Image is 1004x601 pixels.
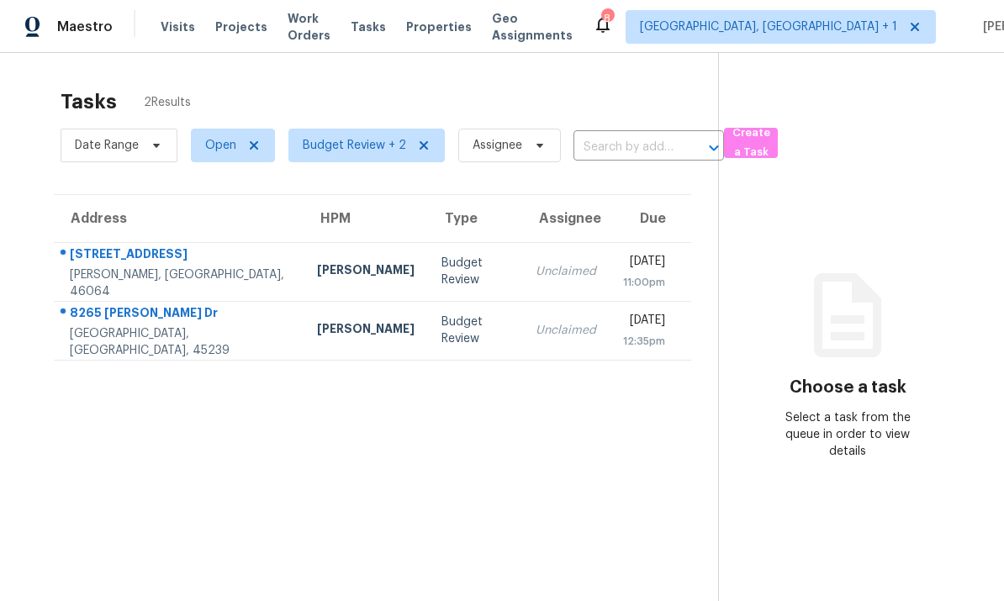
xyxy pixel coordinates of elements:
div: 8 [601,10,613,27]
input: Search by address [573,134,677,161]
th: HPM [304,195,428,242]
div: 11:00pm [623,274,665,291]
div: [GEOGRAPHIC_DATA], [GEOGRAPHIC_DATA], 45239 [70,325,290,359]
h3: Choose a task [790,379,906,396]
th: Type [428,195,521,242]
span: Projects [215,18,267,35]
th: Due [610,195,691,242]
div: 8265 [PERSON_NAME] Dr [70,304,290,325]
button: Open [702,136,726,160]
span: Tasks [351,21,386,33]
span: 2 Results [144,94,191,111]
h2: Tasks [61,93,117,110]
span: Assignee [473,137,522,154]
div: [DATE] [623,312,665,333]
div: Budget Review [441,314,508,347]
div: [PERSON_NAME], [GEOGRAPHIC_DATA], 46064 [70,266,290,300]
span: Create a Task [732,124,769,162]
span: Work Orders [288,10,330,44]
span: Geo Assignments [492,10,573,44]
div: Unclaimed [536,322,596,339]
span: Open [205,137,236,154]
div: [DATE] [623,253,665,274]
div: [PERSON_NAME] [317,320,415,341]
span: Visits [161,18,195,35]
div: Budget Review [441,255,508,288]
div: [PERSON_NAME] [317,261,415,282]
button: Create a Task [724,128,778,158]
div: [STREET_ADDRESS] [70,245,290,266]
div: Select a task from the queue in order to view details [783,409,912,460]
div: 12:35pm [623,333,665,350]
th: Assignee [522,195,610,242]
span: Date Range [75,137,139,154]
span: Maestro [57,18,113,35]
th: Address [54,195,304,242]
span: Properties [406,18,472,35]
span: [GEOGRAPHIC_DATA], [GEOGRAPHIC_DATA] + 1 [640,18,897,35]
div: Unclaimed [536,263,596,280]
span: Budget Review + 2 [303,137,406,154]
